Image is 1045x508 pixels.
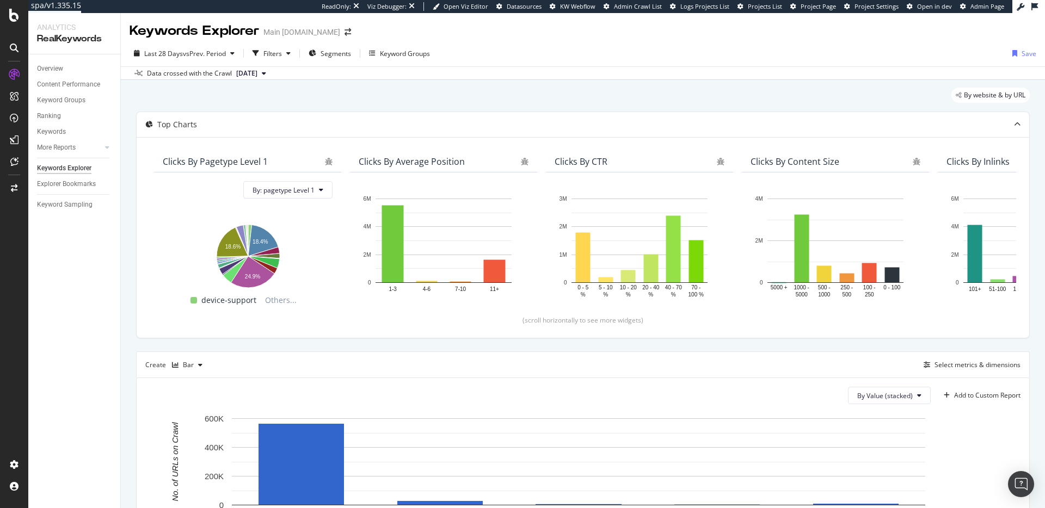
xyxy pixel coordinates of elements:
[253,185,315,195] span: By: pagetype Level 1
[37,178,113,190] a: Explorer Bookmarks
[37,142,76,153] div: More Reports
[183,49,226,58] span: vs Prev. Period
[304,45,355,62] button: Segments
[863,284,876,290] text: 100 -
[201,294,256,307] span: device-support
[37,95,85,106] div: Keyword Groups
[37,199,93,210] div: Keyword Sampling
[37,110,113,122] a: Ranking
[496,2,542,11] a: Datasources
[367,2,407,11] div: Viz Debugger:
[560,252,567,258] text: 1M
[37,33,112,45] div: RealKeywords
[665,284,683,290] text: 40 - 70
[560,2,595,10] span: KW Webflow
[989,286,1006,292] text: 51-100
[737,2,782,11] a: Projects List
[913,158,920,165] div: bug
[842,292,851,298] text: 500
[818,284,831,290] text: 500 -
[671,292,676,298] text: %
[771,284,788,290] text: 5000 +
[581,292,586,298] text: %
[794,284,809,290] text: 1000 -
[951,88,1030,103] div: legacy label
[755,196,763,202] text: 4M
[564,280,567,286] text: 0
[144,49,183,58] span: Last 28 Days
[364,252,371,258] text: 2M
[555,156,607,167] div: Clicks By CTR
[818,292,831,298] text: 1000
[455,286,466,292] text: 7-10
[37,163,113,174] a: Keywords Explorer
[939,387,1021,404] button: Add to Custom Report
[844,2,899,11] a: Project Settings
[368,280,371,286] text: 0
[130,45,239,62] button: Last 28 DaysvsPrev. Period
[170,422,180,501] text: No. of URLs on Crawl
[865,292,874,298] text: 250
[801,2,836,10] span: Project Page
[205,472,224,481] text: 200K
[1008,45,1036,62] button: Save
[917,2,952,10] span: Open in dev
[37,79,113,90] a: Content Performance
[37,110,61,122] div: Ranking
[248,45,295,62] button: Filters
[751,156,839,167] div: Clicks By Content Size
[163,156,268,167] div: Clicks By pagetype Level 1
[359,156,465,167] div: Clicks By Average Position
[1022,49,1036,58] div: Save
[857,391,913,400] span: By Value (stacked)
[614,2,662,10] span: Admin Crawl List
[364,196,371,202] text: 6M
[717,158,724,165] div: bug
[225,244,241,250] text: 18.6%
[147,69,232,78] div: Data crossed with the Crawl
[642,284,660,290] text: 20 - 40
[919,358,1021,371] button: Select metrics & dimensions
[433,2,488,11] a: Open Viz Editor
[964,92,1025,98] span: By website & by URL
[37,95,113,106] a: Keyword Groups
[37,126,113,138] a: Keywords
[359,193,528,299] svg: A chart.
[263,27,340,38] div: Main [DOMAIN_NAME]
[389,286,397,292] text: 1-3
[380,49,430,58] div: Keyword Groups
[599,284,613,290] text: 5 - 10
[970,2,1004,10] span: Admin Page
[960,2,1004,11] a: Admin Page
[321,49,351,58] span: Segments
[163,219,333,289] svg: A chart.
[935,360,1021,369] div: Select metrics & dimensions
[603,292,608,298] text: %
[648,292,653,298] text: %
[37,63,63,75] div: Overview
[263,49,282,58] div: Filters
[755,238,763,244] text: 2M
[946,156,1010,167] div: Clicks By Inlinks
[951,252,959,258] text: 2M
[130,22,259,40] div: Keywords Explorer
[37,22,112,33] div: Analytics
[1013,286,1027,292] text: 16-50
[205,414,224,423] text: 600K
[751,193,920,299] svg: A chart.
[37,63,113,75] a: Overview
[620,284,637,290] text: 10 - 20
[365,45,434,62] button: Keyword Groups
[145,356,207,374] div: Create
[37,126,66,138] div: Keywords
[521,158,528,165] div: bug
[37,199,113,210] a: Keyword Sampling
[157,119,197,130] div: Top Charts
[550,2,595,11] a: KW Webflow
[325,158,333,165] div: bug
[150,315,1016,325] div: (scroll horizontally to see more widgets)
[689,292,704,298] text: 100 %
